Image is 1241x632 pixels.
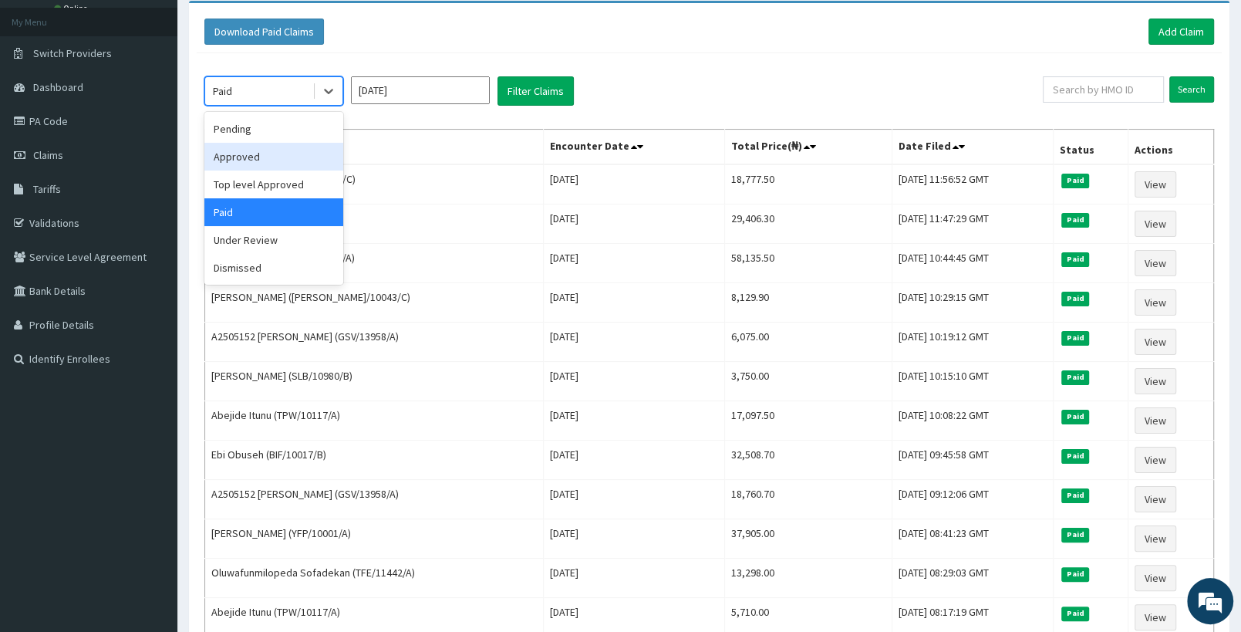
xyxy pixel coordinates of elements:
[724,362,892,401] td: 3,750.00
[892,323,1053,362] td: [DATE] 10:19:12 GMT
[253,8,290,45] div: Minimize live chat window
[544,164,724,204] td: [DATE]
[205,204,544,244] td: OGAH [DATE] (WTC/10001/A)
[1061,410,1089,424] span: Paid
[1135,329,1176,355] a: View
[1135,407,1176,434] a: View
[1135,211,1176,237] a: View
[724,323,892,362] td: 6,075.00
[724,441,892,480] td: 32,508.70
[544,204,724,244] td: [DATE]
[544,362,724,401] td: [DATE]
[724,130,892,165] th: Total Price(₦)
[33,80,83,94] span: Dashboard
[497,76,574,106] button: Filter Claims
[544,441,724,480] td: [DATE]
[1061,292,1089,306] span: Paid
[205,283,544,323] td: [PERSON_NAME] ([PERSON_NAME]/10043/C)
[33,148,63,162] span: Claims
[724,519,892,559] td: 37,905.00
[204,143,343,171] div: Approved
[892,204,1053,244] td: [DATE] 11:47:29 GMT
[204,198,343,226] div: Paid
[205,401,544,441] td: Abejide Itunu (TPW/10117/A)
[1043,76,1164,103] input: Search by HMO ID
[205,519,544,559] td: [PERSON_NAME] (YFP/10001/A)
[204,226,343,254] div: Under Review
[205,480,544,519] td: A2505152 [PERSON_NAME] (GSV/13958/A)
[1061,370,1089,384] span: Paid
[892,244,1053,283] td: [DATE] 10:44:45 GMT
[544,323,724,362] td: [DATE]
[1148,19,1214,45] a: Add Claim
[205,441,544,480] td: Ebi Obuseh (BIF/10017/B)
[8,421,294,475] textarea: Type your message and hit 'Enter'
[54,3,91,14] a: Online
[80,86,259,106] div: Chat with us now
[213,83,232,99] div: Paid
[1135,368,1176,394] a: View
[724,204,892,244] td: 29,406.30
[892,283,1053,323] td: [DATE] 10:29:15 GMT
[205,164,544,204] td: [PERSON_NAME] (TPW/10057/C)
[204,115,343,143] div: Pending
[1135,604,1176,630] a: View
[544,244,724,283] td: [DATE]
[892,362,1053,401] td: [DATE] 10:15:10 GMT
[204,254,343,282] div: Dismissed
[204,19,324,45] button: Download Paid Claims
[1061,528,1089,542] span: Paid
[205,130,544,165] th: Name
[724,401,892,441] td: 17,097.50
[544,480,724,519] td: [DATE]
[205,559,544,598] td: Oluwafunmilopeda Sofadekan (TFE/11442/A)
[1061,174,1089,188] span: Paid
[1135,486,1176,512] a: View
[1054,130,1128,165] th: Status
[892,441,1053,480] td: [DATE] 09:45:58 GMT
[1169,76,1214,103] input: Search
[204,171,343,198] div: Top level Approved
[1061,567,1089,581] span: Paid
[544,401,724,441] td: [DATE]
[1061,607,1089,620] span: Paid
[892,559,1053,598] td: [DATE] 08:29:03 GMT
[1061,449,1089,463] span: Paid
[33,46,112,60] span: Switch Providers
[1061,252,1089,266] span: Paid
[724,164,892,204] td: 18,777.50
[544,130,724,165] th: Encounter Date
[724,559,892,598] td: 13,298.00
[892,401,1053,441] td: [DATE] 10:08:22 GMT
[1061,331,1089,345] span: Paid
[724,480,892,519] td: 18,760.70
[89,194,213,350] span: We're online!
[892,519,1053,559] td: [DATE] 08:41:23 GMT
[1128,130,1214,165] th: Actions
[544,519,724,559] td: [DATE]
[892,130,1053,165] th: Date Filed
[1061,488,1089,502] span: Paid
[1135,171,1176,198] a: View
[205,323,544,362] td: A2505152 [PERSON_NAME] (GSV/13958/A)
[205,244,544,283] td: [PERSON_NAME] (TPW/10238/A)
[544,559,724,598] td: [DATE]
[1135,565,1176,591] a: View
[1135,526,1176,552] a: View
[1135,289,1176,316] a: View
[33,182,61,196] span: Tariffs
[351,76,490,104] input: Select Month and Year
[724,283,892,323] td: 8,129.90
[205,362,544,401] td: [PERSON_NAME] (SLB/10980/B)
[892,480,1053,519] td: [DATE] 09:12:06 GMT
[1135,447,1176,473] a: View
[724,244,892,283] td: 58,135.50
[892,164,1053,204] td: [DATE] 11:56:52 GMT
[544,283,724,323] td: [DATE]
[29,77,62,116] img: d_794563401_company_1708531726252_794563401
[1061,213,1089,227] span: Paid
[1135,250,1176,276] a: View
